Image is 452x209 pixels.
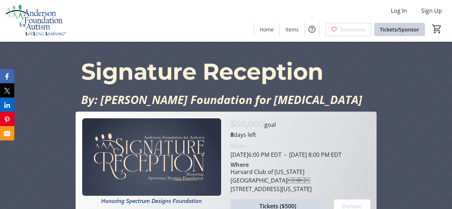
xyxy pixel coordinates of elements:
[230,130,371,139] p: days left
[81,118,222,196] img: Campaign CTA Media Photo
[81,92,362,107] em: By: [PERSON_NAME] Foundation for [MEDICAL_DATA]
[380,26,419,33] span: Tickets/Sponsor
[416,5,448,16] button: Sign Up
[230,151,282,159] span: [DATE] 6:00 PM EDT
[340,26,366,33] span: Donations
[4,3,68,39] img: Anderson Foundation for Autism 's Logo
[282,151,289,159] span: -
[282,151,342,159] span: [DATE] 8:00 PM EDT
[230,142,247,150] div: When
[230,131,234,139] span: 8
[280,23,304,36] a: Items
[81,58,323,85] span: Signature Reception
[421,6,442,15] span: Sign Up
[260,26,274,33] span: Home
[325,23,371,36] a: Donations
[101,197,202,205] em: Honoring Spectrum Designs Foundation
[285,26,299,33] span: Items
[230,118,276,130] p: goal
[230,168,371,185] div: Harvard Club of [US_STATE][GEOGRAPHIC_DATA]
[391,6,407,15] span: Log In
[431,23,443,35] button: Cart
[230,119,265,129] span: $50,000
[305,22,319,36] button: Help
[230,162,249,168] div: Where
[254,23,279,36] a: Home
[385,5,413,16] button: Log In
[230,185,371,193] div: [STREET_ADDRESS][US_STATE]
[374,23,425,36] a: Tickets/Sponsor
